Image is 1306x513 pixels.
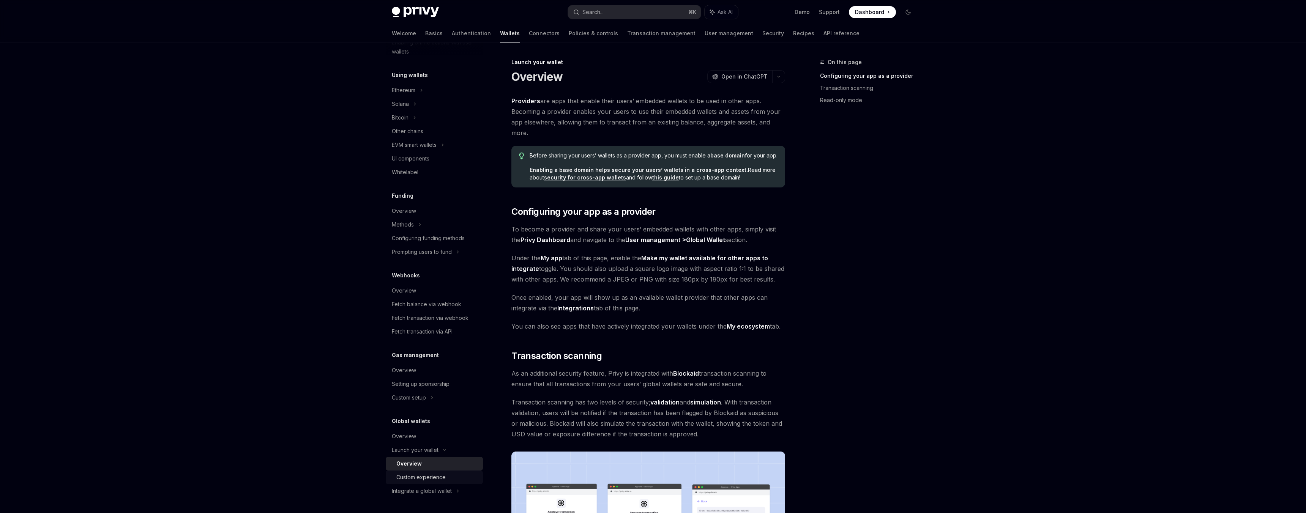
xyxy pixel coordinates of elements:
a: Global Wallet [686,236,725,244]
a: this guide [652,174,679,181]
div: Methods [392,220,414,229]
div: UI components [392,154,429,163]
a: Transaction management [627,24,696,42]
h5: Webhooks [392,271,420,280]
div: Search... [582,8,604,17]
div: Prompting users to fund [392,247,452,256]
a: Authentication [452,24,491,42]
a: Blockaid [673,370,699,378]
strong: base domain [710,152,745,159]
span: Once enabled, your app will show up as an available wallet provider that other apps can integrate... [511,292,785,313]
a: Dashboard [849,6,896,18]
div: Configuring funding methods [392,234,465,243]
a: Read-only mode [820,94,920,106]
a: Whitelabel [386,165,483,179]
a: Configuring your app as a provider [820,70,920,82]
span: As an additional security feature, Privy is integrated with transaction scanning to ensure that a... [511,368,785,389]
a: Policies & controls [569,24,618,42]
a: User management [705,24,753,42]
a: Demo [795,8,810,16]
div: Launch your wallet [392,445,438,455]
span: Transaction scanning [511,350,602,362]
span: Open in ChatGPT [721,73,768,80]
a: My app [541,254,562,262]
a: Overview [386,364,483,377]
div: Custom setup [392,393,426,402]
a: Wallets [500,24,520,42]
a: Connectors [529,24,560,42]
span: Configuring your app as a provider [511,206,656,218]
span: Transaction scanning has two levels of security; and . With transaction validation, users will be... [511,397,785,439]
button: Open in ChatGPT [707,70,772,83]
a: Welcome [392,24,416,42]
span: Before sharing your users’ wallets as a provider app, you must enable a for your app. [530,152,778,159]
div: Fetch transaction via API [392,327,453,336]
a: Overview [386,284,483,297]
strong: Privy Dashboard [521,236,570,244]
a: Configuring funding methods [386,231,483,245]
span: You can also see apps that have actively integrated your wallets under the tab. [511,321,785,332]
span: ⌘ K [688,9,696,15]
button: Search...⌘K [568,5,701,19]
div: Launch your wallet [511,58,785,66]
div: Overview [392,206,416,216]
a: Basics [425,24,443,42]
div: Overview [396,459,422,468]
strong: Enabling a base domain helps secure your users’ wallets in a cross-app context. [530,167,748,173]
h5: Global wallets [392,417,430,426]
strong: User management > [625,236,725,244]
a: Recipes [793,24,814,42]
a: Other chains [386,124,483,138]
a: Fetch transaction via API [386,325,483,338]
div: Bitcoin [392,113,409,122]
div: Integrate a global wallet [392,486,452,496]
div: Overview [392,432,416,441]
span: Dashboard [855,8,884,16]
div: Overview [392,366,416,375]
h5: Using wallets [392,71,428,80]
a: Overview [386,204,483,218]
h5: Gas management [392,351,439,360]
strong: My ecosystem [727,323,770,330]
strong: Providers [511,97,540,105]
h5: Funding [392,191,413,200]
a: security for cross-app wallets [544,174,626,181]
a: API reference [823,24,860,42]
svg: Tip [519,153,524,159]
h1: Overview [511,70,563,83]
a: Overview [386,430,483,443]
a: Fetch transaction via webhook [386,311,483,325]
a: Custom experience [386,471,483,484]
img: dark logo [392,7,439,17]
div: Ethereum [392,86,415,95]
div: EVM smart wallets [392,140,437,149]
a: Security [762,24,784,42]
a: Support [819,8,840,16]
strong: validation [650,398,680,406]
span: Under the tab of this page, enable the toggle. You should also upload a square logo image with as... [511,253,785,285]
strong: Integrations [557,304,594,312]
a: Integrations [557,304,594,312]
span: Ask AI [718,8,733,16]
a: Overview [386,457,483,471]
span: On this page [828,58,862,67]
a: Fetch balance via webhook [386,297,483,311]
div: Custom experience [396,473,446,482]
span: To become a provider and share your users’ embedded wallets with other apps, simply visit the and... [511,224,785,245]
strong: simulation [690,398,721,406]
span: are apps that enable their users’ embedded wallets to be used in other apps. Becoming a provider ... [511,96,785,138]
div: Setting up sponsorship [392,379,450,389]
a: Transaction scanning [820,82,920,94]
button: Ask AI [705,5,738,19]
div: Overview [392,286,416,295]
div: Other chains [392,127,423,136]
a: Setting up sponsorship [386,377,483,391]
a: My ecosystem [727,323,770,330]
button: Toggle dark mode [902,6,914,18]
div: Fetch balance via webhook [392,300,461,309]
strong: Make my wallet available for other apps to integrate [511,254,768,272]
div: Solana [392,99,409,109]
div: Fetch transaction via webhook [392,313,468,323]
a: UI components [386,152,483,165]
